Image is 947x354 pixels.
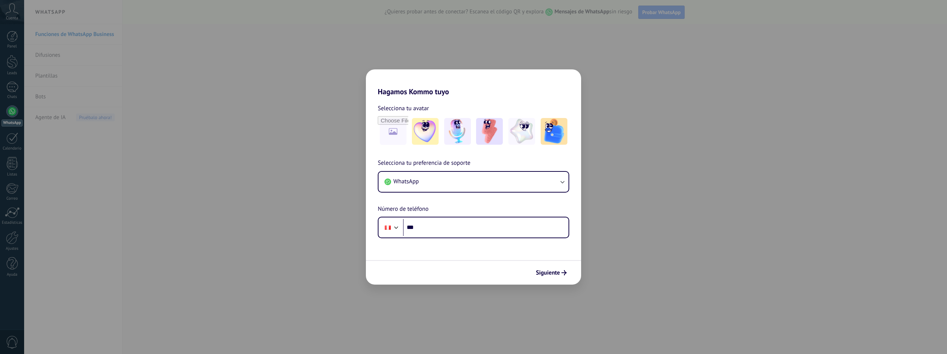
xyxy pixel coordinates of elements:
[412,118,439,145] img: -1.jpeg
[378,104,429,113] span: Selecciona tu avatar
[378,204,429,214] span: Número de teléfono
[533,266,570,279] button: Siguiente
[381,220,395,235] div: Peru: + 51
[378,158,471,168] span: Selecciona tu preferencia de soporte
[366,69,581,96] h2: Hagamos Kommo tuyo
[379,172,568,192] button: WhatsApp
[476,118,503,145] img: -3.jpeg
[393,178,419,185] span: WhatsApp
[541,118,567,145] img: -5.jpeg
[444,118,471,145] img: -2.jpeg
[536,270,560,275] span: Siguiente
[508,118,535,145] img: -4.jpeg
